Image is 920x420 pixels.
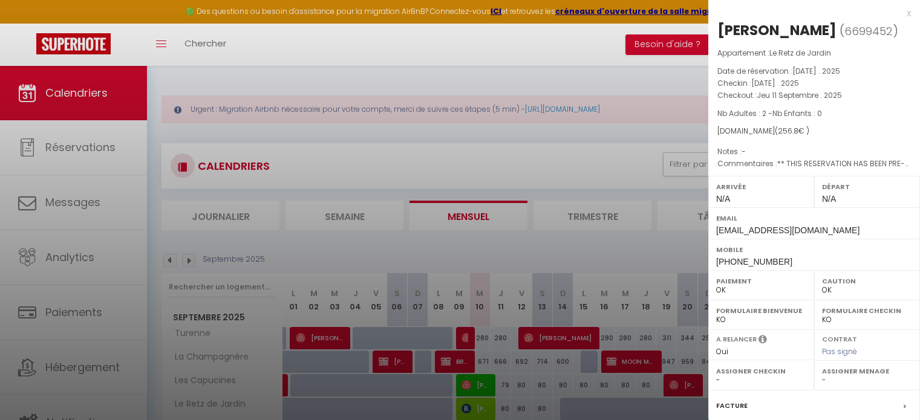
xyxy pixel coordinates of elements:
label: Assigner Menage [822,365,912,377]
label: Facture [716,399,748,412]
span: Jeu 11 Septembre . 2025 [757,90,842,100]
span: [EMAIL_ADDRESS][DOMAIN_NAME] [716,225,860,235]
p: Commentaires : [717,158,911,170]
label: Contrat [822,334,857,342]
span: [PHONE_NUMBER] [716,257,792,267]
div: [DOMAIN_NAME] [717,126,911,137]
div: [PERSON_NAME] [717,21,837,40]
span: 6699452 [844,24,893,39]
p: Notes : [717,146,911,158]
span: Nb Adultes : 2 - [717,108,822,118]
label: Départ [822,181,912,193]
i: Sélectionner OUI si vous souhaiter envoyer les séquences de messages post-checkout [759,334,767,347]
span: [DATE] . 2025 [751,78,799,88]
p: Checkout : [717,89,911,102]
span: [DATE] . 2025 [792,66,840,76]
label: Assigner Checkin [716,365,806,377]
span: Pas signé [822,346,857,357]
label: Email [716,212,912,224]
p: Appartement : [717,47,911,59]
p: Date de réservation : [717,65,911,77]
span: Le Retz de Jardin [769,48,831,58]
span: N/A [822,194,836,204]
span: Nb Enfants : 0 [772,108,822,118]
span: ( ) [840,22,898,39]
span: ( € ) [775,126,809,136]
label: Caution [822,275,912,287]
span: 256.8 [778,126,798,136]
label: Arrivée [716,181,806,193]
label: Formulaire Bienvenue [716,305,806,317]
label: A relancer [716,334,757,344]
label: Mobile [716,244,912,256]
div: x [708,6,911,21]
label: Formulaire Checkin [822,305,912,317]
span: N/A [716,194,730,204]
span: - [742,146,746,157]
p: Checkin : [717,77,911,89]
label: Paiement [716,275,806,287]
